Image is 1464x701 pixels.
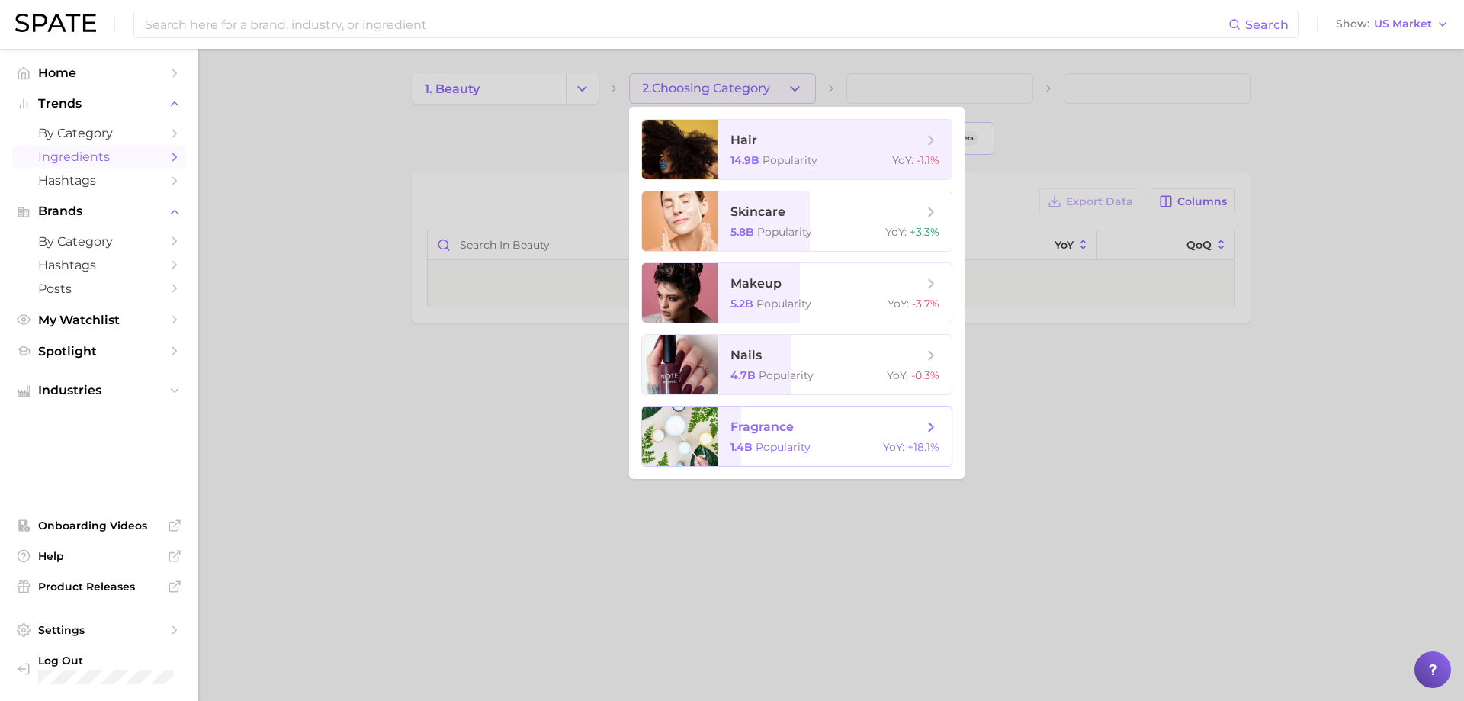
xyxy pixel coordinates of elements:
[38,384,160,397] span: Industries
[38,204,160,218] span: Brands
[730,225,754,239] span: 5.8b
[38,126,160,140] span: by Category
[730,276,782,291] span: makeup
[38,258,160,272] span: Hashtags
[892,153,913,167] span: YoY :
[143,11,1228,37] input: Search here for a brand, industry, or ingredient
[38,344,160,359] span: Spotlight
[907,440,939,454] span: +18.1%
[888,297,909,310] span: YoY :
[756,297,811,310] span: Popularity
[12,253,186,277] a: Hashtags
[730,440,753,454] span: 1.4b
[12,379,186,402] button: Industries
[730,204,785,219] span: skincare
[38,173,160,188] span: Hashtags
[38,66,160,80] span: Home
[887,368,908,382] span: YoY :
[12,145,186,169] a: Ingredients
[730,420,794,434] span: fragrance
[38,313,160,327] span: My Watchlist
[730,368,756,382] span: 4.7b
[12,514,186,537] a: Onboarding Videos
[756,440,811,454] span: Popularity
[629,107,965,479] ul: 2.Choosing Category
[757,225,812,239] span: Popularity
[38,549,160,563] span: Help
[730,348,762,362] span: nails
[883,440,904,454] span: YoY :
[1336,20,1369,28] span: Show
[885,225,907,239] span: YoY :
[12,61,186,85] a: Home
[762,153,817,167] span: Popularity
[910,225,939,239] span: +3.3%
[15,14,96,32] img: SPATE
[38,234,160,249] span: by Category
[12,575,186,598] a: Product Releases
[1332,14,1453,34] button: ShowUS Market
[911,368,939,382] span: -0.3%
[12,200,186,223] button: Brands
[12,169,186,192] a: Hashtags
[730,297,753,310] span: 5.2b
[730,153,759,167] span: 14.9b
[12,121,186,145] a: by Category
[1245,18,1289,32] span: Search
[38,580,160,593] span: Product Releases
[12,545,186,568] a: Help
[12,308,186,332] a: My Watchlist
[38,654,180,667] span: Log Out
[38,150,160,164] span: Ingredients
[1374,20,1432,28] span: US Market
[917,153,939,167] span: -1.1%
[12,277,186,301] a: Posts
[38,97,160,111] span: Trends
[730,133,757,147] span: hair
[12,649,186,689] a: Log out. Currently logged in with e-mail roberto.gil@givaudan.com.
[38,519,160,532] span: Onboarding Videos
[12,619,186,642] a: Settings
[38,623,160,637] span: Settings
[759,368,814,382] span: Popularity
[12,230,186,253] a: by Category
[12,339,186,363] a: Spotlight
[38,281,160,296] span: Posts
[912,297,939,310] span: -3.7%
[12,92,186,115] button: Trends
